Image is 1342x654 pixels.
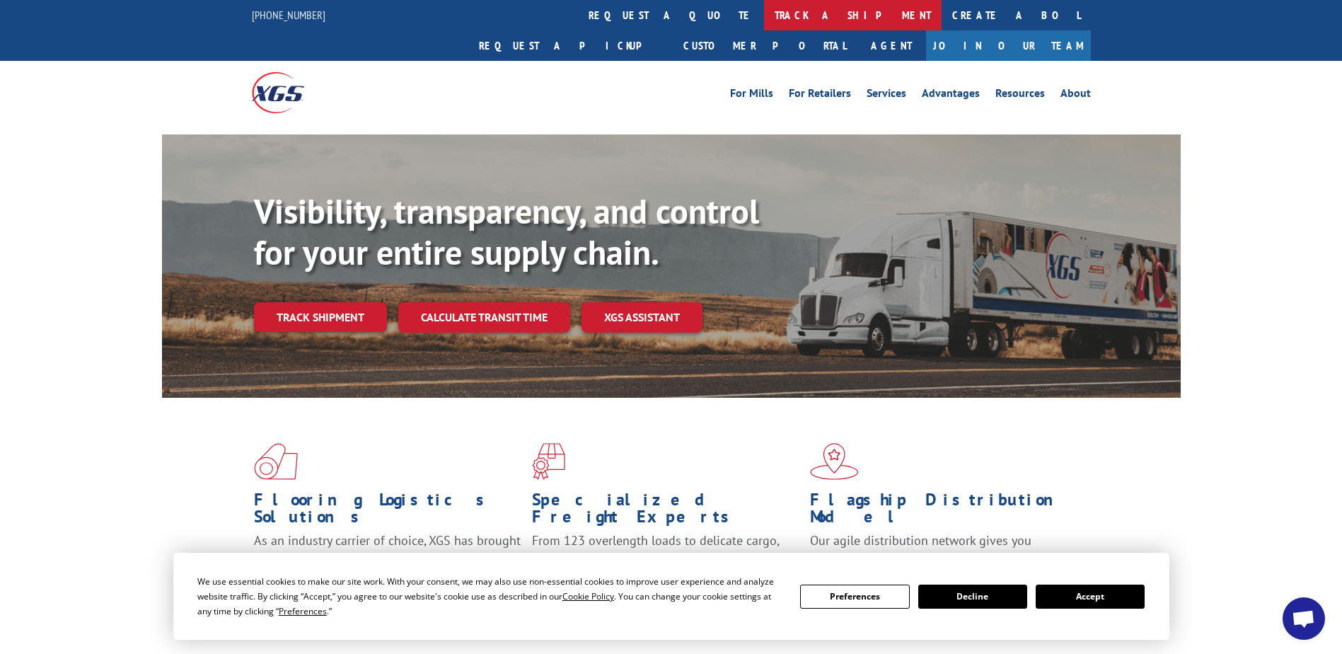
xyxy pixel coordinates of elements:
[532,491,799,532] h1: Specialized Freight Experts
[254,491,521,532] h1: Flooring Logistics Solutions
[922,88,980,103] a: Advantages
[918,585,1027,609] button: Decline
[1060,88,1091,103] a: About
[532,532,799,595] p: From 123 overlength loads to delicate cargo, our experienced staff knows the best way to move you...
[730,88,773,103] a: For Mills
[926,30,1091,61] a: Join Our Team
[810,443,859,480] img: xgs-icon-flagship-distribution-model-red
[673,30,857,61] a: Customer Portal
[562,590,614,602] span: Cookie Policy
[254,532,521,583] span: As an industry carrier of choice, XGS has brought innovation and dedication to flooring logistics...
[1283,597,1325,640] div: Open chat
[254,302,387,332] a: Track shipment
[789,88,851,103] a: For Retailers
[857,30,926,61] a: Agent
[532,443,565,480] img: xgs-icon-focused-on-flooring-red
[398,302,570,333] a: Calculate transit time
[810,491,1077,532] h1: Flagship Distribution Model
[468,30,673,61] a: Request a pickup
[1036,585,1145,609] button: Accept
[995,88,1045,103] a: Resources
[252,8,325,22] a: [PHONE_NUMBER]
[279,605,327,617] span: Preferences
[254,443,298,480] img: xgs-icon-total-supply-chain-intelligence-red
[254,189,759,274] b: Visibility, transparency, and control for your entire supply chain.
[197,574,783,619] div: We use essential cookies to make our site work. With your consent, we may also use non-essential ...
[173,553,1169,640] div: Cookie Consent Prompt
[867,88,906,103] a: Services
[800,585,909,609] button: Preferences
[810,532,1070,566] span: Our agile distribution network gives you nationwide inventory management on demand.
[582,302,702,333] a: XGS ASSISTANT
